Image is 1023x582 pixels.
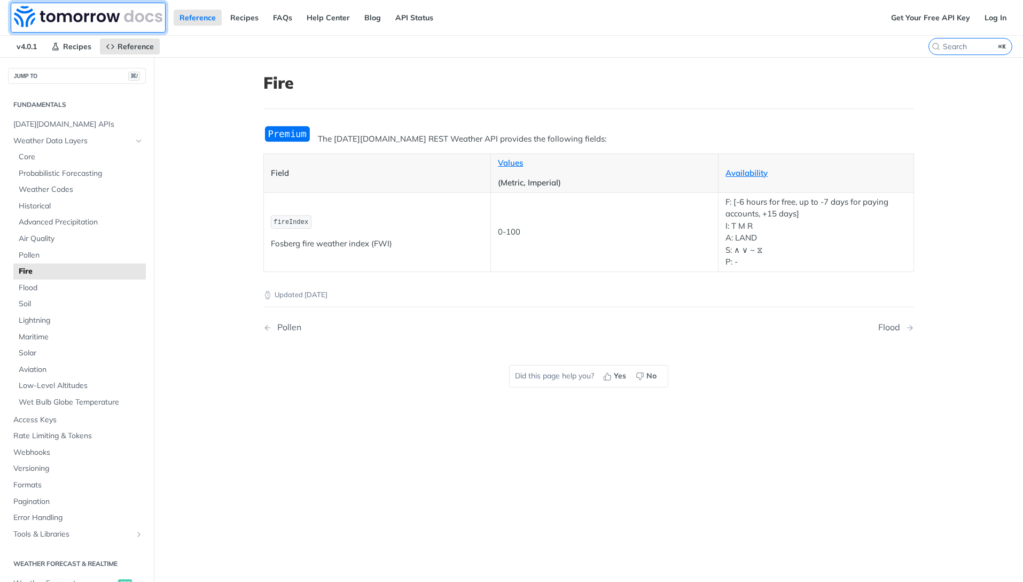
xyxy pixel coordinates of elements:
a: Pagination [8,494,146,510]
a: Weather Codes [13,182,146,198]
a: Maritime [13,329,146,345]
span: Air Quality [19,234,143,244]
span: ⌘/ [128,72,140,81]
nav: Pagination Controls [263,312,914,343]
span: Core [19,152,143,162]
a: Solar [13,345,146,361]
span: Weather Data Layers [13,136,132,146]
p: The [DATE][DOMAIN_NAME] REST Weather API provides the following fields: [263,133,914,145]
a: Wet Bulb Globe Temperature [13,394,146,410]
a: Core [13,149,146,165]
a: Next Page: Flood [878,322,914,332]
a: Soil [13,296,146,312]
a: Formats [8,477,146,493]
a: Advanced Precipitation [13,214,146,230]
span: Fire [19,266,143,277]
span: Wet Bulb Globe Temperature [19,397,143,408]
a: Webhooks [8,445,146,461]
a: Air Quality [13,231,146,247]
a: Lightning [13,313,146,329]
a: Pollen [13,247,146,263]
div: Pollen [272,322,301,332]
span: Reference [118,42,154,51]
span: Recipes [63,42,91,51]
span: Pagination [13,496,143,507]
a: Error Handling [8,510,146,526]
a: Aviation [13,362,146,378]
h2: Weather Forecast & realtime [8,559,146,569]
span: [DATE][DOMAIN_NAME] APIs [13,119,143,130]
a: Blog [358,10,387,26]
a: Recipes [45,38,97,55]
span: Rate Limiting & Tokens [13,431,143,441]
span: Access Keys [13,415,143,425]
span: Advanced Precipitation [19,217,143,228]
a: Fire [13,263,146,280]
a: Weather Data LayersHide subpages for Weather Data Layers [8,133,146,149]
p: (Metric, Imperial) [498,177,711,189]
button: Hide subpages for Weather Data Layers [135,137,143,145]
span: Aviation [19,364,143,375]
a: Reference [100,38,160,55]
span: Error Handling [13,513,143,523]
p: Field [271,167,484,180]
img: Tomorrow.io Weather API Docs [14,6,162,27]
span: Historical [19,201,143,212]
span: Versioning [13,463,143,474]
a: Rate Limiting & Tokens [8,428,146,444]
p: Updated [DATE] [263,290,914,300]
a: Access Keys [8,412,146,428]
span: Maritime [19,332,143,343]
span: fireIndex [274,219,308,226]
button: No [632,368,662,384]
span: Webhooks [13,447,143,458]
p: Fosberg fire weather index (FWI) [271,238,484,250]
kbd: ⌘K [996,41,1009,52]
button: JUMP TO⌘/ [8,68,146,84]
a: Flood [13,280,146,296]
span: Low-Level Altitudes [19,381,143,391]
a: Help Center [301,10,356,26]
span: Weather Codes [19,184,143,195]
svg: Search [932,42,940,51]
span: Soil [19,299,143,309]
div: Flood [878,322,905,332]
h1: Fire [263,73,914,92]
a: Availability [725,168,768,178]
a: Values [498,158,523,168]
p: F: [-6 hours for free, up to -7 days for paying accounts, +15 days] I: T M R A: LAND S: ∧ ∨ ~ ⧖ P: - [725,196,906,268]
a: Reference [174,10,222,26]
a: API Status [389,10,439,26]
button: Show subpages for Tools & Libraries [135,530,143,539]
button: Yes [599,368,632,384]
span: No [646,370,657,382]
span: Lightning [19,315,143,326]
span: Tools & Libraries [13,529,132,540]
span: Probabilistic Forecasting [19,168,143,179]
a: [DATE][DOMAIN_NAME] APIs [8,117,146,133]
a: Get Your Free API Key [885,10,976,26]
a: Recipes [224,10,264,26]
span: Pollen [19,250,143,261]
a: Probabilistic Forecasting [13,166,146,182]
span: Flood [19,283,143,293]
span: Formats [13,480,143,491]
a: Versioning [8,461,146,477]
a: Previous Page: Pollen [263,322,542,332]
a: Tools & LibrariesShow subpages for Tools & Libraries [8,526,146,542]
span: v4.0.1 [11,38,43,55]
h2: Fundamentals [8,100,146,110]
span: Yes [614,370,626,382]
a: Log In [979,10,1012,26]
a: Historical [13,198,146,214]
span: Solar [19,348,143,359]
a: Low-Level Altitudes [13,378,146,394]
p: 0-100 [498,226,711,238]
div: Did this page help you? [509,365,668,387]
a: FAQs [267,10,298,26]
